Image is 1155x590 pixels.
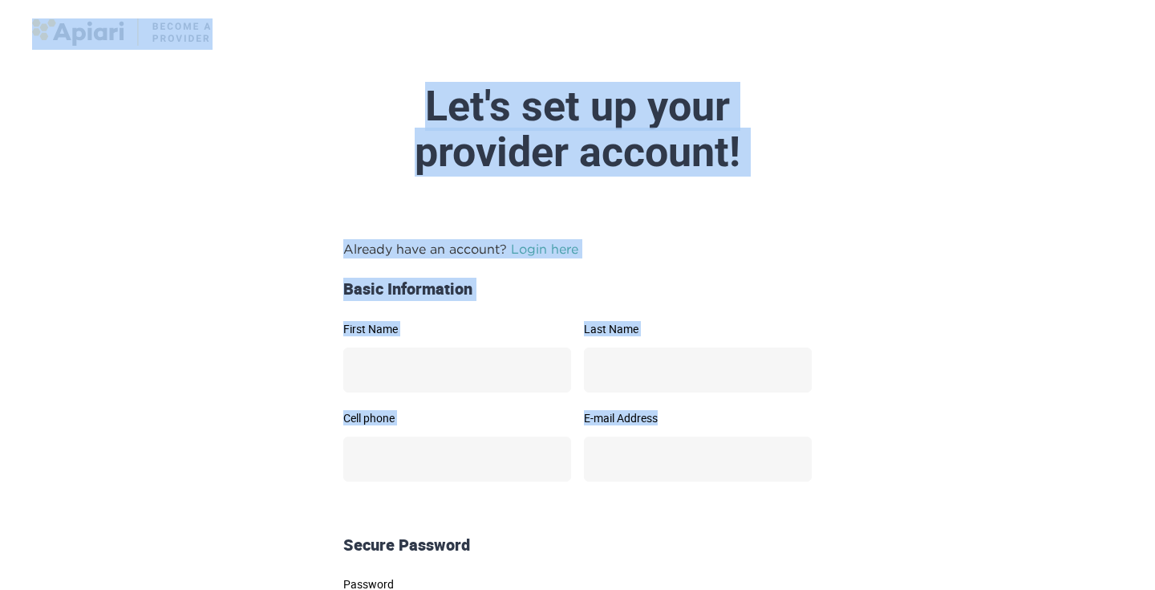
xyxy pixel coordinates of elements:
[199,83,956,175] div: Let's set up your provider account!
[343,579,812,590] label: Password
[584,413,812,424] label: E-mail Address
[343,323,571,335] label: First Name
[343,239,812,258] p: Already have an account?
[511,242,578,256] a: Login here
[337,278,818,301] div: Basic Information
[337,534,818,557] div: Secure Password
[32,18,213,46] img: logo
[343,413,571,424] label: Cell phone
[584,323,812,335] label: Last Name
